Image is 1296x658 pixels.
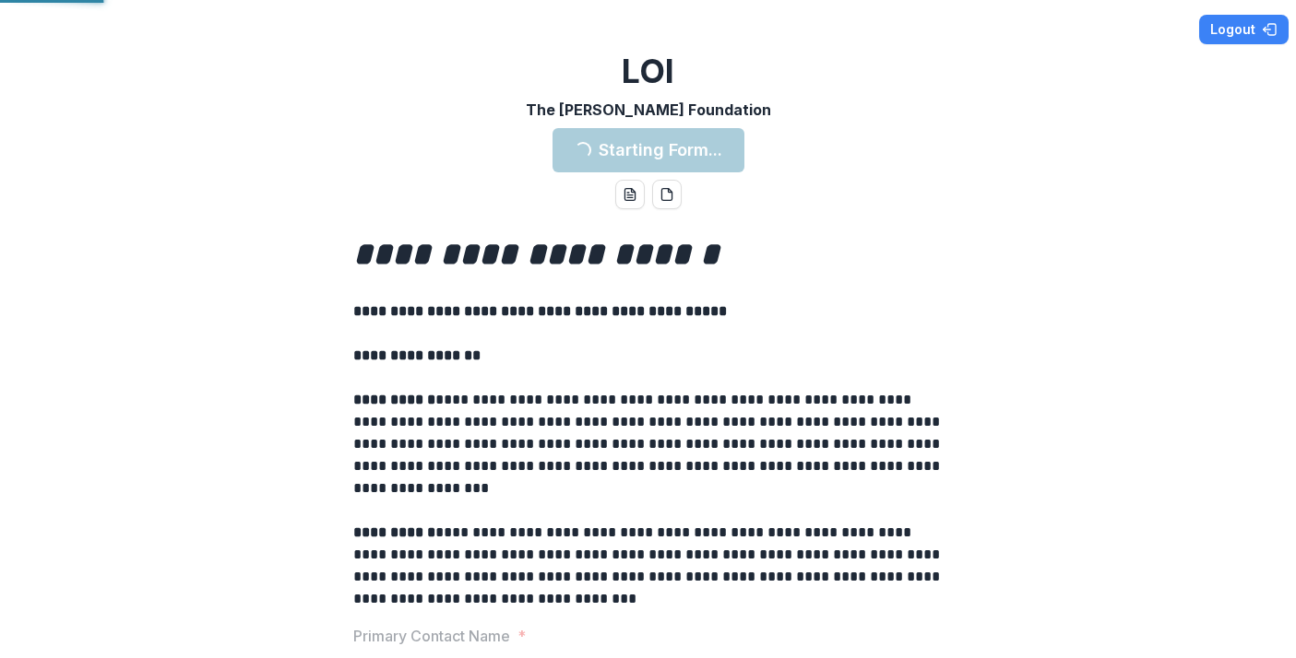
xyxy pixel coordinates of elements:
[526,99,771,121] p: The [PERSON_NAME] Foundation
[353,625,510,647] p: Primary Contact Name
[1199,15,1289,44] button: Logout
[615,180,645,209] button: word-download
[553,128,744,172] button: Starting Form...
[652,180,682,209] button: pdf-download
[622,52,674,91] h2: LOI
